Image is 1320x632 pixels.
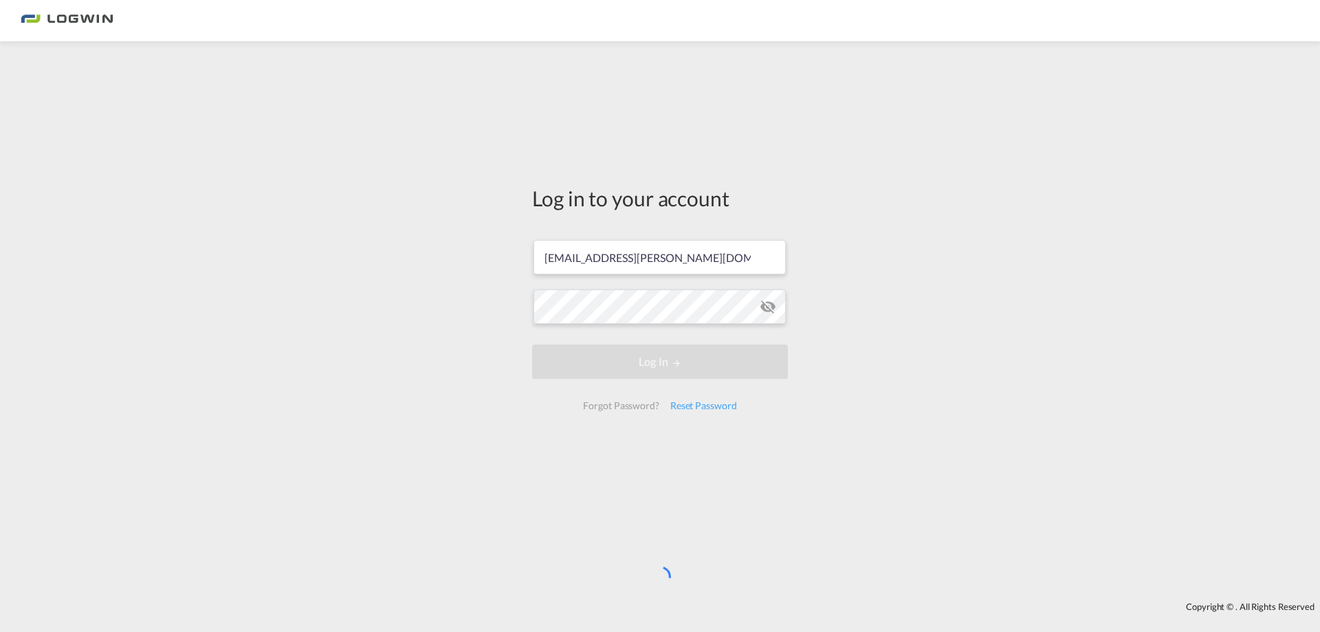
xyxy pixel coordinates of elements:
div: Reset Password [665,393,742,418]
md-icon: icon-eye-off [760,298,776,315]
button: LOGIN [532,345,788,379]
div: Forgot Password? [577,393,664,418]
div: Log in to your account [532,184,788,213]
img: bc73a0e0d8c111efacd525e4c8ad7d32.png [21,6,113,36]
input: Enter email/phone number [533,240,786,274]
